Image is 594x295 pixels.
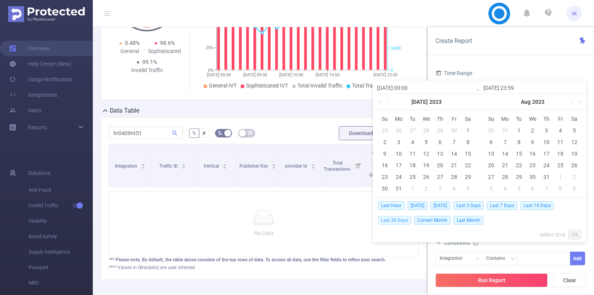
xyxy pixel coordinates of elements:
a: 2023 [531,94,545,110]
div: 5 [422,137,431,147]
td: August 18, 2023 [553,148,567,160]
span: Th [433,115,447,122]
td: July 25, 2023 [406,171,420,183]
td: September 5, 2023 [512,183,526,194]
span: Last Month [454,216,483,225]
span: We [420,115,434,122]
span: Supply Intelligence [29,244,93,260]
td: August 6, 2023 [484,136,498,148]
div: 28 [500,172,510,182]
span: IK [572,6,577,21]
td: July 11, 2023 [406,148,420,160]
div: 21 [449,161,459,170]
a: Help Center (New) [9,56,72,72]
span: [DATE] [408,201,427,210]
div: 9 [380,149,389,158]
span: Th [539,115,553,122]
span: Sa [567,115,581,122]
div: 13 [486,149,496,158]
th: Tue [512,113,526,125]
div: 11 [556,137,565,147]
th: Fri [447,113,461,125]
div: Sort [181,163,186,167]
td: August 14, 2023 [498,148,512,160]
div: 6 [435,137,445,147]
span: Current Month [414,216,451,225]
td: August 3, 2023 [539,125,553,136]
div: 11 [408,149,417,158]
th: Thu [433,113,447,125]
td: August 4, 2023 [553,125,567,136]
th: Sat [567,113,581,125]
span: Total Transactions [352,82,396,89]
div: 24 [542,161,551,170]
div: Sort [271,163,276,167]
div: 27 [486,172,496,182]
div: 5 [514,184,524,193]
button: Clear [553,273,586,287]
span: 98.6% [160,40,175,46]
tspan: [DATE] 10:00 [279,72,303,77]
div: 31 [394,184,403,193]
td: July 15, 2023 [461,148,475,160]
tspan: [DATE] 23:00 [374,72,398,77]
td: August 29, 2023 [512,171,526,183]
a: Overview [9,41,50,56]
span: Visibility [29,213,93,229]
div: 26 [394,126,403,135]
span: Time Range [435,70,472,76]
td: June 25, 2023 [378,125,392,136]
div: 31 [542,172,551,182]
span: [DATE] [430,201,450,210]
div: **** Values in (Brackets) are user attested [109,264,419,271]
span: Mo [498,115,512,122]
td: September 9, 2023 [567,183,581,194]
span: Fr [553,115,567,122]
div: 2 [570,172,579,182]
td: July 10, 2023 [392,148,406,160]
a: Previous month (PageUp) [384,94,391,110]
td: August 9, 2023 [526,136,540,148]
span: Last Hour [378,201,405,210]
i: icon: bg-colors [218,130,222,135]
td: June 30, 2023 [447,125,461,136]
td: August 26, 2023 [567,160,581,171]
th: Sun [378,113,392,125]
div: 12 [422,149,431,158]
button: Run Report [435,273,548,287]
div: 8 [514,137,524,147]
div: 29 [514,172,524,182]
a: Integrations [9,87,57,103]
td: July 3, 2023 [392,136,406,148]
td: August 28, 2023 [498,171,512,183]
i: icon: table [248,130,253,135]
td: August 11, 2023 [553,136,567,148]
th: Mon [498,113,512,125]
span: MRC [29,275,93,291]
div: 15 [463,149,473,158]
div: 25 [556,161,565,170]
span: % [192,130,196,136]
div: 9 [570,184,579,193]
a: Usage Notification [9,72,72,87]
div: 13 [435,149,445,158]
tspan: 25% [206,46,213,51]
td: July 19, 2023 [420,160,434,171]
td: July 31, 2023 [498,125,512,136]
td: September 8, 2023 [553,183,567,194]
span: Integration [115,163,138,169]
button: Add [570,252,585,265]
td: August 5, 2023 [461,183,475,194]
td: July 28, 2023 [447,171,461,183]
span: Last 30 Days [378,216,411,225]
th: Tue [406,113,420,125]
div: 19 [422,161,431,170]
div: 5 [570,126,579,135]
td: September 2, 2023 [567,171,581,183]
td: August 25, 2023 [553,160,567,171]
div: 6 [486,137,496,147]
td: July 2, 2023 [378,136,392,148]
div: 23 [380,172,389,182]
a: Users [9,103,41,118]
span: Total General IVT [369,166,385,184]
